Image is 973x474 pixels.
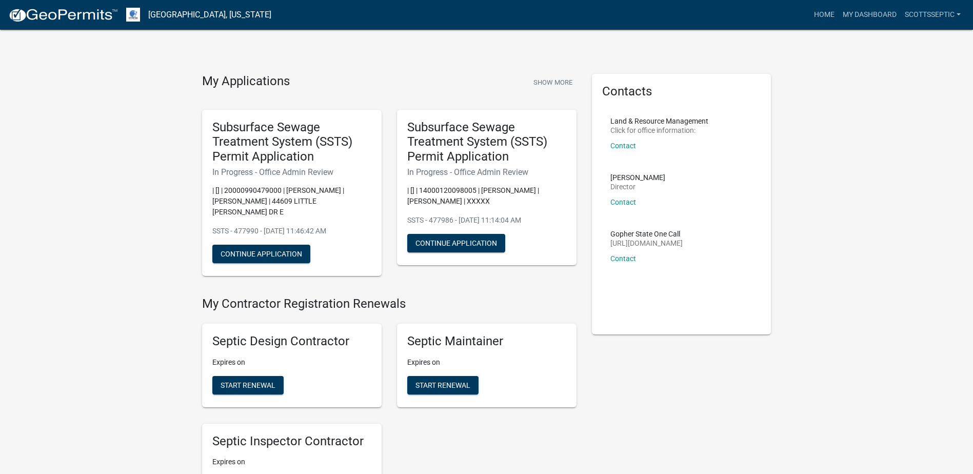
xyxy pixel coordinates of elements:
a: Contact [610,198,636,206]
p: Director [610,183,665,190]
p: | [] | 20000990479000 | [PERSON_NAME] | [PERSON_NAME] | 44609 LITTLE [PERSON_NAME] DR E [212,185,371,218]
h4: My Applications [202,74,290,89]
h5: Septic Maintainer [407,334,566,349]
h6: In Progress - Office Admin Review [212,167,371,177]
p: SSTS - 477990 - [DATE] 11:46:42 AM [212,226,371,236]
p: [URL][DOMAIN_NAME] [610,240,683,247]
p: | [] | 14000120098005 | [PERSON_NAME] | [PERSON_NAME] | XXXXX [407,185,566,207]
p: Expires on [212,457,371,467]
a: Contact [610,142,636,150]
h5: Septic Design Contractor [212,334,371,349]
button: Show More [529,74,577,91]
h5: Septic Inspector Contractor [212,434,371,449]
img: Otter Tail County, Minnesota [126,8,140,22]
a: My Dashboard [839,5,901,25]
p: Click for office information: [610,127,708,134]
button: Continue Application [407,234,505,252]
p: Land & Resource Management [610,117,708,125]
p: Gopher State One Call [610,230,683,238]
h5: Subsurface Sewage Treatment System (SSTS) Permit Application [407,120,566,164]
button: Continue Application [212,245,310,263]
span: Start Renewal [415,381,470,389]
a: Contact [610,254,636,263]
a: Home [810,5,839,25]
h5: Subsurface Sewage Treatment System (SSTS) Permit Application [212,120,371,164]
button: Start Renewal [407,376,479,394]
h4: My Contractor Registration Renewals [202,297,577,311]
h6: In Progress - Office Admin Review [407,167,566,177]
p: [PERSON_NAME] [610,174,665,181]
a: [GEOGRAPHIC_DATA], [US_STATE] [148,6,271,24]
p: SSTS - 477986 - [DATE] 11:14:04 AM [407,215,566,226]
p: Expires on [407,357,566,368]
a: scottsseptic [901,5,965,25]
h5: Contacts [602,84,761,99]
span: Start Renewal [221,381,275,389]
button: Start Renewal [212,376,284,394]
p: Expires on [212,357,371,368]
